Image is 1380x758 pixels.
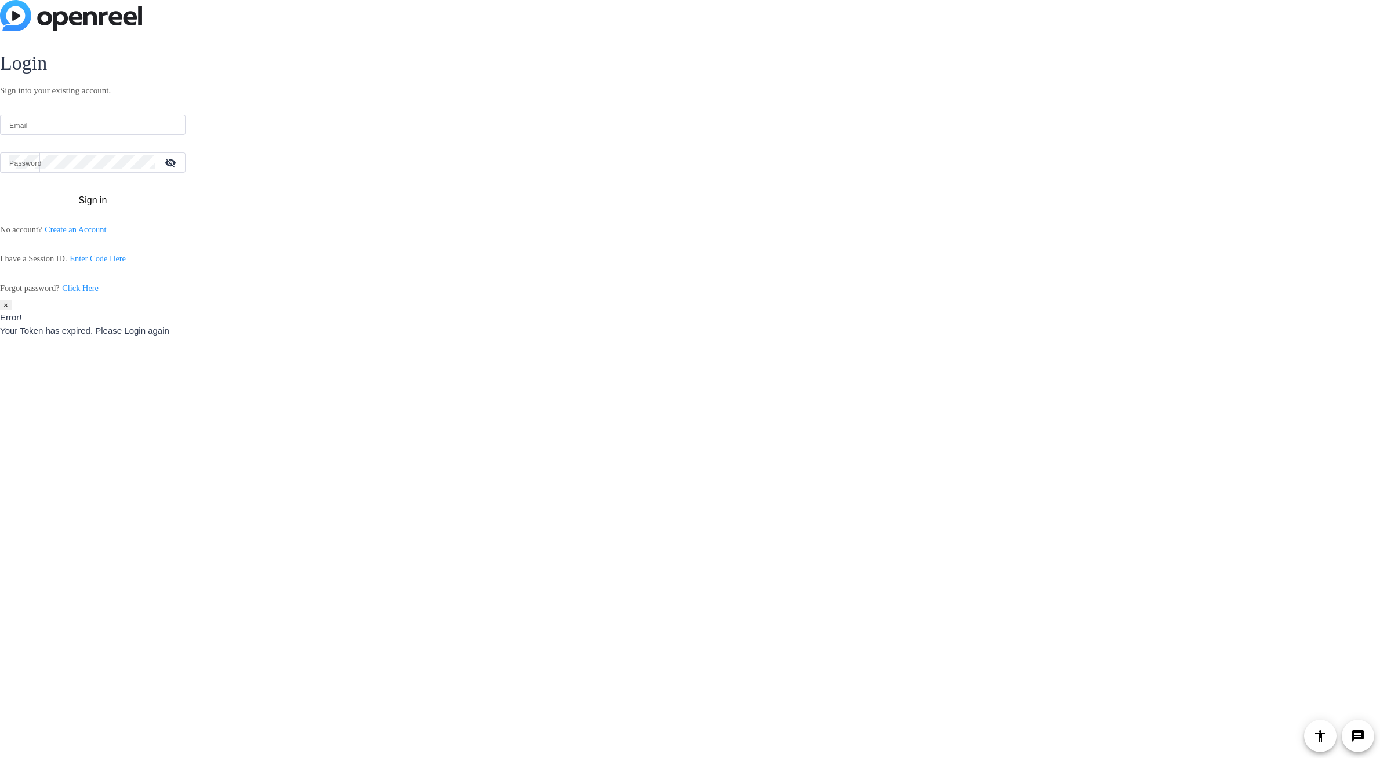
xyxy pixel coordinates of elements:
mat-label: Password [9,159,42,167]
mat-icon: accessibility [1313,729,1327,743]
a: Create an Account [45,225,106,234]
a: Click Here [62,283,99,293]
input: Enter Email Address [9,118,176,132]
span: Sign in [79,194,107,207]
mat-icon: message [1351,729,1365,743]
a: Enter Code Here [70,254,126,263]
mat-icon: visibility_off [158,154,186,171]
mat-label: Email [9,122,28,130]
span: × [3,301,8,309]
